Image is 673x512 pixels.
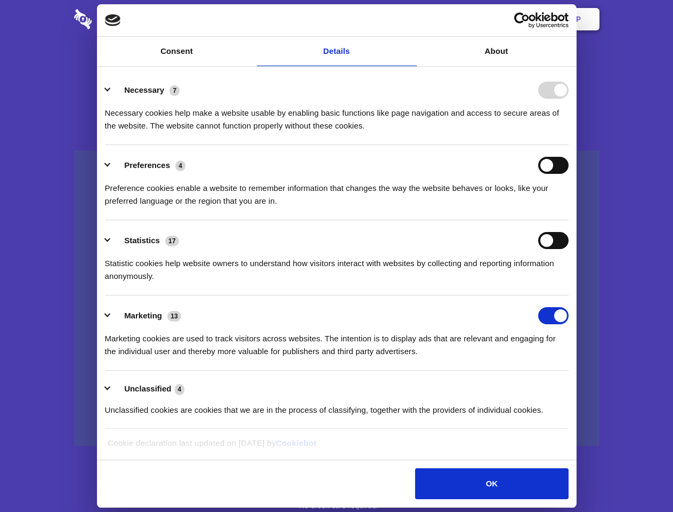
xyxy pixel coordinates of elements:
img: logo-wordmark-white-trans-d4663122ce5f474addd5e946df7df03e33cb6a1c49d2221995e7729f52c070b2.svg [74,9,165,29]
span: 7 [169,85,180,96]
span: 4 [175,161,185,171]
label: Necessary [124,85,164,94]
div: Marketing cookies are used to track visitors across websites. The intention is to display ads tha... [105,324,569,358]
div: Preference cookies enable a website to remember information that changes the way the website beha... [105,174,569,207]
button: Statistics (17) [105,232,186,249]
a: Pricing [313,3,359,36]
h4: Auto-redaction of sensitive data, encrypted data sharing and self-destructing private chats. Shar... [74,97,599,132]
a: Login [483,3,530,36]
label: Preferences [124,161,170,170]
a: Cookiebot [276,438,317,447]
span: 13 [167,311,181,322]
a: Usercentrics Cookiebot - opens in a new window [475,12,569,28]
div: Necessary cookies help make a website usable by enabling basic functions like page navigation and... [105,99,569,132]
span: 4 [175,384,185,395]
div: Cookie declaration last updated on [DATE] by [100,437,573,458]
a: Contact [432,3,481,36]
button: OK [415,468,568,499]
a: Details [257,37,417,66]
div: Unclassified cookies are cookies that we are in the process of classifying, together with the pro... [105,396,569,417]
a: About [417,37,577,66]
iframe: Drift Widget Chat Controller [620,459,660,499]
a: Wistia video thumbnail [74,150,599,446]
label: Statistics [124,236,160,245]
button: Unclassified (4) [105,382,191,396]
h1: Eliminate Slack Data Loss. [74,48,599,86]
button: Marketing (13) [105,307,188,324]
img: logo [105,14,121,26]
div: Statistic cookies help website owners to understand how visitors interact with websites by collec... [105,249,569,283]
span: 17 [165,236,179,246]
button: Necessary (7) [105,82,187,99]
a: Consent [97,37,257,66]
label: Marketing [124,311,162,320]
button: Preferences (4) [105,157,192,174]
